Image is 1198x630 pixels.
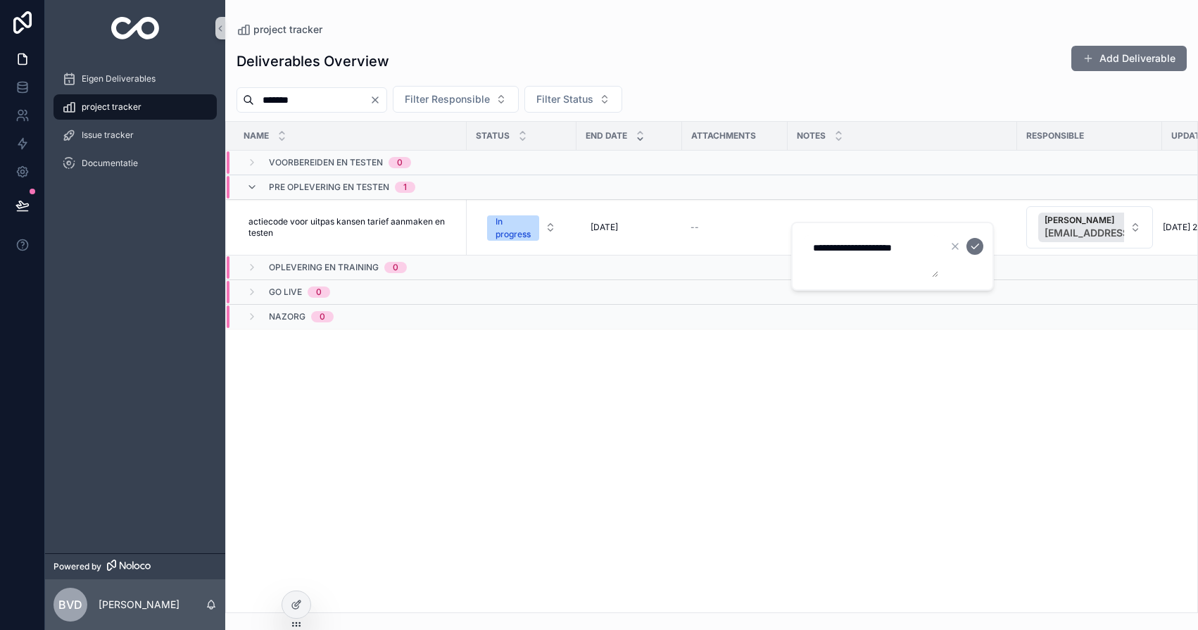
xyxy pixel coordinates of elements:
span: Responsible [1026,130,1084,141]
span: Name [244,130,269,141]
span: End Date [586,130,627,141]
span: Nazorg [269,311,305,322]
span: Voorbereiden en testen [269,157,383,168]
a: actiecode voor uitpas kansen tarief aanmaken en testen [243,210,458,244]
span: Eigen Deliverables [82,73,156,84]
a: Powered by [45,553,225,579]
button: Clear [370,94,386,106]
span: Powered by [53,561,101,572]
span: -- [691,222,699,233]
span: Bvd [58,596,82,613]
a: -- [691,222,779,233]
a: Issue tracker [53,122,217,148]
div: 0 [393,262,398,273]
div: scrollable content [45,56,225,194]
div: In progress [496,215,531,241]
a: Select Button [1026,206,1154,249]
span: Documentatie [82,158,138,169]
span: pre oplevering en testen [269,182,389,193]
span: Go live [269,286,302,298]
span: Notes [797,130,826,141]
span: Issue tracker [82,130,134,141]
a: Select Button [475,208,568,247]
span: oplevering en training [269,262,379,273]
a: project tracker [237,23,322,37]
button: Select Button [1026,206,1153,248]
span: actiecode voor uitpas kansen tarief aanmaken en testen [248,216,453,239]
a: project tracker [53,94,217,120]
span: Status [476,130,510,141]
span: project tracker [82,101,141,113]
img: App logo [111,17,160,39]
div: 0 [397,157,403,168]
div: 0 [316,286,322,298]
div: 1 [403,182,407,193]
h1: Deliverables Overview [237,51,389,71]
a: Eigen Deliverables [53,66,217,92]
button: Select Button [524,86,622,113]
div: 0 [320,311,325,322]
a: Documentatie [53,151,217,176]
button: Add Deliverable [1071,46,1187,71]
span: Filter Responsible [405,92,490,106]
button: Select Button [393,86,519,113]
span: Filter Status [536,92,593,106]
a: testcode: testuitp6438 [796,216,1009,239]
span: Attachments [691,130,756,141]
button: Select Button [476,208,567,246]
span: project tracker [253,23,322,37]
p: [PERSON_NAME] [99,598,179,612]
a: [DATE] [585,216,674,239]
span: [DATE] [591,222,618,233]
